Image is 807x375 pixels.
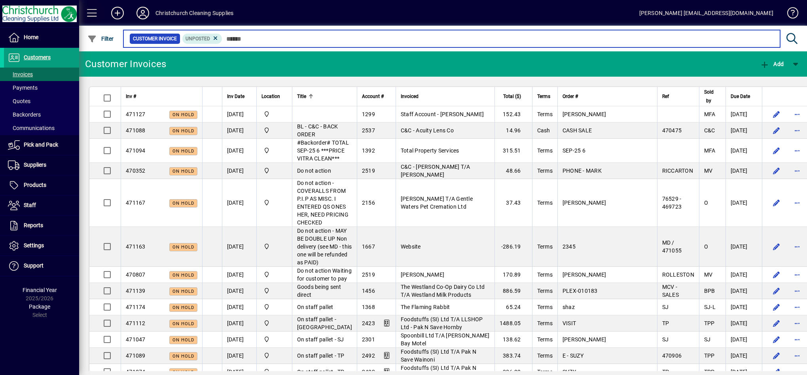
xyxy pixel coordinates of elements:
[770,333,783,346] button: Edit
[401,127,454,134] span: C&C - Acuity Lens Co
[261,198,287,207] span: Christchurch Cleaning Supplies Ltd
[401,164,470,178] span: C&C - [PERSON_NAME] T/A [PERSON_NAME]
[791,285,803,297] button: More options
[563,92,578,101] span: Order #
[24,54,51,60] span: Customers
[227,92,244,101] span: Inv Date
[662,271,694,278] span: ROLLESTON
[297,304,333,310] span: On staff pallet
[494,139,532,163] td: 315.51
[133,35,177,43] span: Customer Invoice
[227,92,252,101] div: Inv Date
[494,122,532,139] td: 14.96
[704,200,708,206] span: O
[261,126,287,135] span: Christchurch Cleaning Supplies Ltd
[494,163,532,179] td: 48.66
[537,369,553,375] span: Terms
[731,92,750,101] span: Due Date
[704,88,721,105] div: Sold by
[537,336,553,343] span: Terms
[297,123,338,138] span: BL - C&C - BACK ORDER
[791,301,803,313] button: More options
[8,125,55,131] span: Communications
[563,352,583,359] span: E - SUZY
[401,349,476,363] span: Foodstuffs (SI) Ltd T/A Pak N Save Wainoni
[791,268,803,281] button: More options
[297,180,349,226] span: Do not action - COVERALLS FROM P.I.P AS MISC. I ENTERED QS ONES HER, NEED PRICING CHECKED
[126,168,146,174] span: 470352
[563,320,576,326] span: VISIT
[186,36,210,41] span: Unposted
[563,243,576,250] span: 2345
[297,336,344,343] span: On staff pallet - SJ
[662,352,682,359] span: 470906
[401,196,473,210] span: [PERSON_NAME] T/A Gentle Waters Pet Cremation Ltd
[182,34,222,44] mat-chip: Customer Invoice Status: Unposted
[172,112,194,117] span: On hold
[172,201,194,206] span: On hold
[172,354,194,359] span: On hold
[24,34,38,40] span: Home
[297,352,345,359] span: On staff pallet - TP
[726,332,762,348] td: [DATE]
[563,127,592,134] span: CASH SALE
[362,111,375,117] span: 1299
[126,352,146,359] span: 471089
[4,135,79,155] a: Pick and Pack
[297,268,352,282] span: Do not action Waiting for customer to pay
[126,111,146,117] span: 471127
[24,222,43,228] span: Reports
[770,164,783,177] button: Edit
[126,200,146,206] span: 471167
[704,271,713,278] span: MV
[704,336,711,343] span: SJ
[494,332,532,348] td: 138.62
[537,200,553,206] span: Terms
[362,243,375,250] span: 1667
[222,283,256,299] td: [DATE]
[537,304,553,310] span: Terms
[537,243,553,250] span: Terms
[126,369,146,375] span: 471074
[297,92,352,101] div: Title
[172,128,194,134] span: On hold
[222,227,256,267] td: [DATE]
[297,139,349,162] span: #Backorder# TOTAL SEP-25 6 ***PRICE VITRA CLEAN***
[155,7,233,19] div: Christchurch Cleaning Supplies
[401,92,490,101] div: Invoiced
[8,85,38,91] span: Payments
[563,304,575,310] span: shaz
[362,127,375,134] span: 2537
[261,335,287,344] span: Christchurch Cleaning Supplies Ltd
[172,245,194,250] span: On hold
[4,196,79,215] a: Staff
[770,285,783,297] button: Edit
[662,239,682,254] span: MD / 471055
[758,57,786,71] button: Add
[791,333,803,346] button: More options
[172,305,194,310] span: On hold
[726,227,762,267] td: [DATE]
[704,243,708,250] span: O
[362,92,391,101] div: Account #
[4,68,79,81] a: Invoices
[704,127,715,134] span: C&C
[4,108,79,121] a: Backorders
[23,287,57,293] span: Financial Year
[297,92,306,101] span: Title
[126,147,146,154] span: 471094
[791,317,803,330] button: More options
[29,303,50,310] span: Package
[401,332,490,347] span: Spoonbill Ltd T/A [PERSON_NAME] Bay Motel
[537,168,553,174] span: Terms
[222,122,256,139] td: [DATE]
[126,304,146,310] span: 471174
[770,144,783,157] button: Edit
[494,348,532,364] td: 383.74
[24,262,44,269] span: Support
[297,316,352,330] span: On staff pallet - [GEOGRAPHIC_DATA]
[563,168,602,174] span: PHONE - MARK
[662,336,669,343] span: SJ
[401,111,484,117] span: Staff Account - [PERSON_NAME]
[537,92,550,101] span: Terms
